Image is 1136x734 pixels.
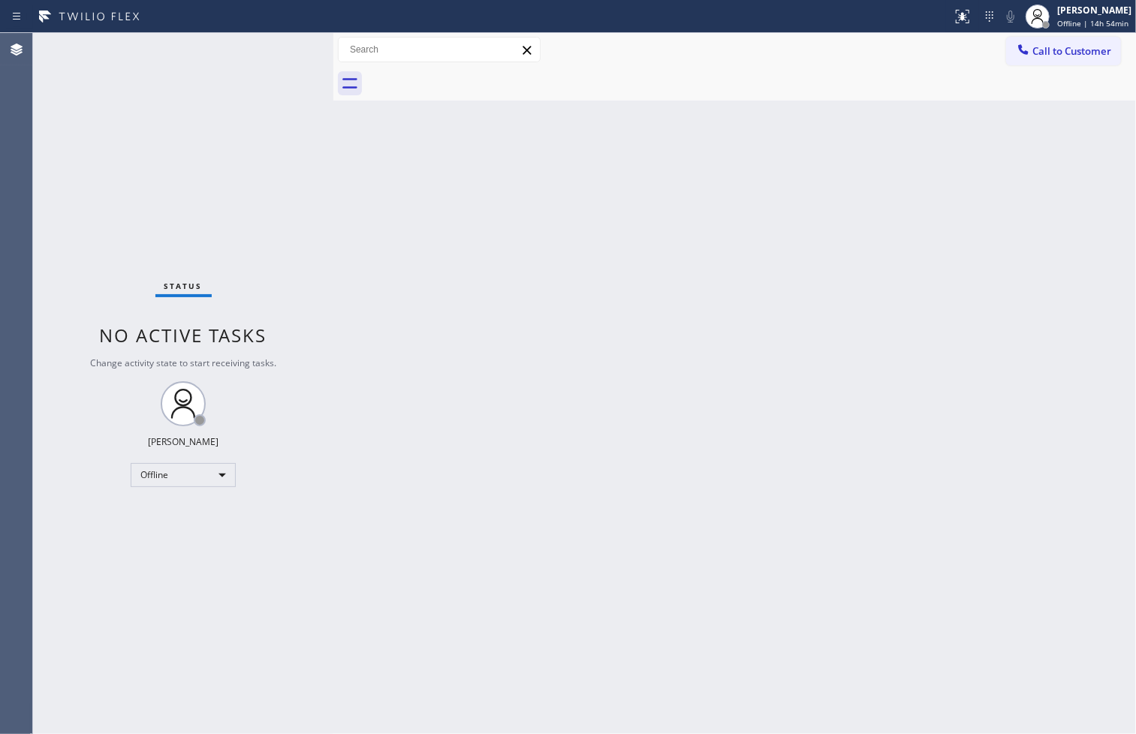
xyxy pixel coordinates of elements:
div: Offline [131,463,236,487]
span: Change activity state to start receiving tasks. [90,356,276,369]
span: Status [164,281,203,291]
button: Mute [1000,6,1021,27]
input: Search [339,38,540,62]
div: [PERSON_NAME] [1057,4,1131,17]
span: No active tasks [100,323,267,347]
div: [PERSON_NAME] [148,435,218,448]
button: Call to Customer [1006,37,1121,65]
span: Offline | 14h 54min [1057,18,1128,29]
span: Call to Customer [1032,44,1111,58]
